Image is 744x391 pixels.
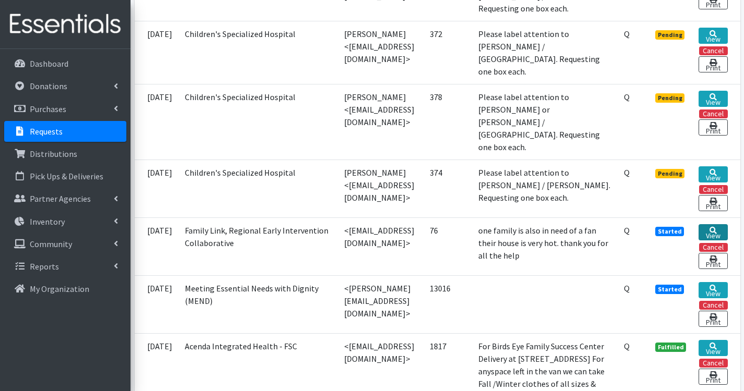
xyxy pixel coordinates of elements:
[135,21,179,84] td: [DATE]
[179,160,338,217] td: Children's Specialized Hospital
[472,217,618,275] td: one family is also in need of a fan their house is very hot. thank you for all the help
[338,84,423,160] td: [PERSON_NAME] <[EMAIL_ADDRESS][DOMAIN_NAME]>
[699,340,727,356] a: View
[30,58,68,69] p: Dashboard
[338,160,423,217] td: [PERSON_NAME] <[EMAIL_ADDRESS][DOMAIN_NAME]>
[179,217,338,275] td: Family Link, Regional Early Intervention Collaborative
[699,56,727,72] a: Print
[624,283,630,294] abbr: Quantity
[338,275,423,333] td: <[PERSON_NAME][EMAIL_ADDRESS][DOMAIN_NAME]>
[30,81,67,91] p: Donations
[135,217,179,275] td: [DATE]
[699,224,727,240] a: View
[4,211,126,232] a: Inventory
[699,282,727,298] a: View
[338,217,423,275] td: <[EMAIL_ADDRESS][DOMAIN_NAME]>
[699,28,727,44] a: View
[624,341,630,351] abbr: Quantity
[699,243,728,252] button: Cancel
[699,119,727,136] a: Print
[135,275,179,333] td: [DATE]
[699,195,727,211] a: Print
[4,166,126,187] a: Pick Ups & Deliveries
[699,166,727,182] a: View
[4,7,126,42] img: HumanEssentials
[655,30,685,40] span: Pending
[30,284,89,294] p: My Organization
[699,253,727,269] a: Print
[30,239,72,249] p: Community
[179,275,338,333] td: Meeting Essential Needs with Dignity (MEND)
[472,21,618,84] td: Please label attention to [PERSON_NAME] / [GEOGRAPHIC_DATA]. Requesting one box each.
[624,92,630,102] abbr: Quantity
[4,256,126,277] a: Reports
[4,278,126,299] a: My Organization
[624,29,630,39] abbr: Quantity
[179,21,338,84] td: Children's Specialized Hospital
[699,185,728,194] button: Cancel
[423,275,472,333] td: 13016
[624,167,630,178] abbr: Quantity
[624,225,630,236] abbr: Quantity
[30,261,59,272] p: Reports
[472,160,618,217] td: Please label attention to [PERSON_NAME] / [PERSON_NAME]. Requesting one box each.
[135,84,179,160] td: [DATE]
[655,169,685,178] span: Pending
[4,143,126,164] a: Distributions
[699,359,728,368] button: Cancel
[423,217,472,275] td: 76
[655,93,685,103] span: Pending
[4,234,126,254] a: Community
[472,84,618,160] td: Please label attention to [PERSON_NAME] or [PERSON_NAME] / [GEOGRAPHIC_DATA]. Requesting one box ...
[30,216,65,227] p: Inventory
[655,227,684,236] span: Started
[4,188,126,209] a: Partner Agencies
[338,21,423,84] td: [PERSON_NAME] <[EMAIL_ADDRESS][DOMAIN_NAME]>
[135,160,179,217] td: [DATE]
[655,343,687,352] span: Fulfilled
[4,53,126,74] a: Dashboard
[423,84,472,160] td: 378
[699,301,728,310] button: Cancel
[30,149,77,159] p: Distributions
[423,21,472,84] td: 372
[179,84,338,160] td: Children's Specialized Hospital
[30,171,103,181] p: Pick Ups & Deliveries
[699,109,728,118] button: Cancel
[699,46,728,55] button: Cancel
[699,311,727,327] a: Print
[30,104,66,114] p: Purchases
[655,285,684,294] span: Started
[4,121,126,142] a: Requests
[423,160,472,217] td: 374
[30,126,63,137] p: Requests
[30,193,91,204] p: Partner Agencies
[699,369,727,385] a: Print
[4,76,126,96] a: Donations
[699,91,727,107] a: View
[4,99,126,119] a: Purchases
